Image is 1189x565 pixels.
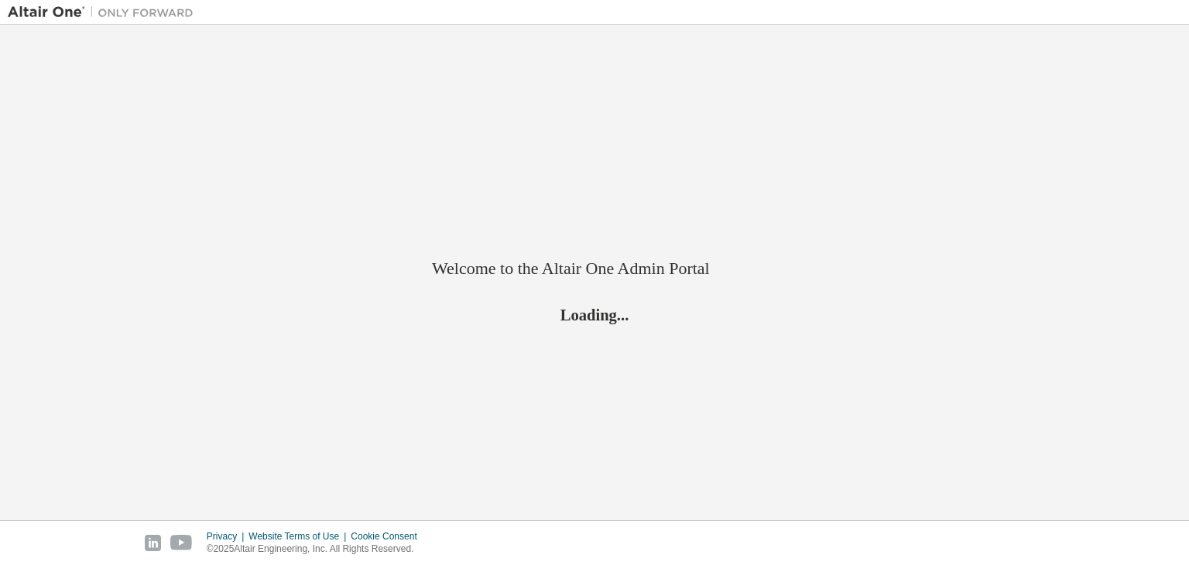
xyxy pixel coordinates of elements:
[170,535,193,551] img: youtube.svg
[351,530,426,543] div: Cookie Consent
[145,535,161,551] img: linkedin.svg
[432,305,757,325] h2: Loading...
[432,258,757,279] h2: Welcome to the Altair One Admin Portal
[207,543,427,556] p: © 2025 Altair Engineering, Inc. All Rights Reserved.
[207,530,248,543] div: Privacy
[8,5,201,20] img: Altair One
[248,530,351,543] div: Website Terms of Use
